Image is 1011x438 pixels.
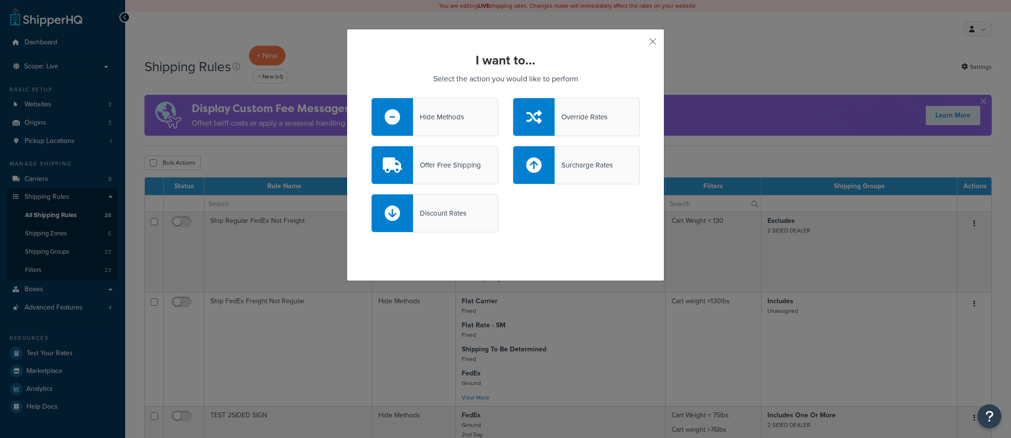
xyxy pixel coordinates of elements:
[555,110,608,124] div: Override Rates
[413,110,464,124] div: Hide Methods
[555,158,613,172] div: Surcharge Rates
[413,206,467,220] div: Discount Rates
[977,404,1001,428] button: Open Resource Center
[371,72,640,86] p: Select the action you would like to perform
[476,51,535,69] strong: I want to...
[413,158,481,172] div: Offer Free Shipping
